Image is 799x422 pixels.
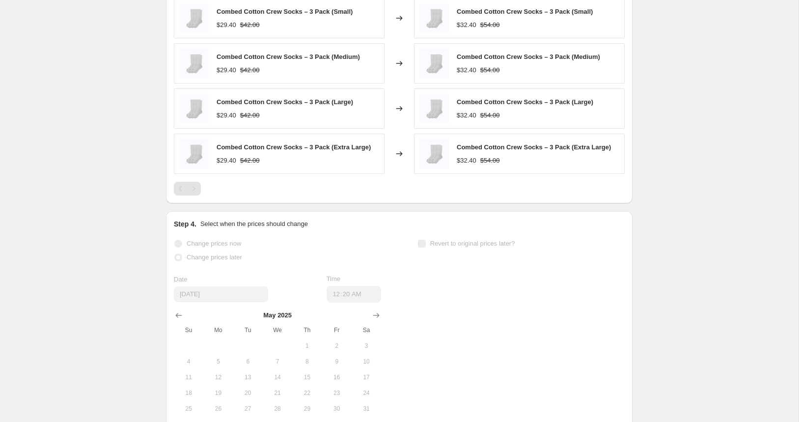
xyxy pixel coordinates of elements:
div: $32.40 [457,20,476,30]
p: Select when the prices should change [200,219,308,229]
span: Combed Cotton Crew Socks – 3 Pack (Large) [457,98,593,106]
button: Saturday May 10 2025 [352,354,381,369]
div: $29.40 [217,111,236,120]
strike: $54.00 [480,20,500,30]
span: 3 [356,342,377,350]
span: Sa [356,326,377,334]
button: Saturday May 3 2025 [352,338,381,354]
button: Friday May 16 2025 [322,369,352,385]
span: 27 [237,405,259,413]
button: Saturday May 17 2025 [352,369,381,385]
span: Combed Cotton Crew Socks – 3 Pack (Small) [217,8,353,15]
span: Combed Cotton Crew Socks – 3 Pack (Large) [217,98,353,106]
span: Fr [326,326,348,334]
span: We [267,326,288,334]
span: 30 [326,405,348,413]
th: Wednesday [263,322,292,338]
button: Wednesday May 7 2025 [263,354,292,369]
th: Sunday [174,322,203,338]
img: 3PCCC-SL-2888-combed-cotton-solid_heather-grey_flat-lil_857c7116-2a35-49f7-b765-3949abf0e6d4_80x.jpg [419,139,449,169]
h2: Step 4. [174,219,196,229]
button: Friday May 2 2025 [322,338,352,354]
th: Saturday [352,322,381,338]
input: 9/15/2025 [174,286,268,302]
strike: $54.00 [480,111,500,120]
span: Revert to original prices later? [430,240,515,247]
img: 3PCCC-SL-2888-combed-cotton-solid_heather-grey_flat-lil_857c7116-2a35-49f7-b765-3949abf0e6d4_80x.jpg [419,94,449,123]
img: 3PCCC-SL-2888-combed-cotton-solid_heather-grey_flat-lil_857c7116-2a35-49f7-b765-3949abf0e6d4_80x.jpg [179,94,209,123]
strike: $42.00 [240,111,260,120]
div: $29.40 [217,65,236,75]
span: 2 [326,342,348,350]
span: 23 [326,389,348,397]
strike: $42.00 [240,65,260,75]
span: 5 [207,358,229,366]
img: 3PCCC-SL-2888-combed-cotton-solid_heather-grey_flat-lil_857c7116-2a35-49f7-b765-3949abf0e6d4_80x.jpg [419,3,449,33]
button: Saturday May 24 2025 [352,385,381,401]
input: 12:00 [327,286,382,303]
button: Tuesday May 6 2025 [233,354,263,369]
th: Monday [203,322,233,338]
strike: $54.00 [480,156,500,166]
span: 24 [356,389,377,397]
th: Friday [322,322,352,338]
img: 3PCCC-SL-2888-combed-cotton-solid_heather-grey_flat-lil_857c7116-2a35-49f7-b765-3949abf0e6d4_80x.jpg [419,49,449,78]
span: 29 [296,405,318,413]
button: Monday May 5 2025 [203,354,233,369]
button: Show next month, June 2025 [369,309,383,322]
button: Friday May 30 2025 [322,401,352,417]
div: $32.40 [457,65,476,75]
div: $29.40 [217,156,236,166]
button: Monday May 12 2025 [203,369,233,385]
strike: $54.00 [480,65,500,75]
div: $29.40 [217,20,236,30]
span: 21 [267,389,288,397]
button: Thursday May 22 2025 [292,385,322,401]
span: 22 [296,389,318,397]
button: Thursday May 1 2025 [292,338,322,354]
button: Tuesday May 20 2025 [233,385,263,401]
span: 13 [237,373,259,381]
span: 19 [207,389,229,397]
img: 3PCCC-SL-2888-combed-cotton-solid_heather-grey_flat-lil_857c7116-2a35-49f7-b765-3949abf0e6d4_80x.jpg [179,139,209,169]
span: 9 [326,358,348,366]
button: Sunday May 25 2025 [174,401,203,417]
button: Friday May 9 2025 [322,354,352,369]
span: Change prices later [187,253,242,261]
span: Combed Cotton Crew Socks – 3 Pack (Small) [457,8,593,15]
img: 3PCCC-SL-2888-combed-cotton-solid_heather-grey_flat-lil_857c7116-2a35-49f7-b765-3949abf0e6d4_80x.jpg [179,49,209,78]
strike: $42.00 [240,20,260,30]
button: Wednesday May 21 2025 [263,385,292,401]
strike: $42.00 [240,156,260,166]
button: Wednesday May 28 2025 [263,401,292,417]
span: Combed Cotton Crew Socks – 3 Pack (Medium) [217,53,360,60]
span: 31 [356,405,377,413]
span: 25 [178,405,199,413]
span: Date [174,276,187,283]
th: Tuesday [233,322,263,338]
button: Monday May 26 2025 [203,401,233,417]
button: Thursday May 15 2025 [292,369,322,385]
button: Sunday May 18 2025 [174,385,203,401]
button: Wednesday May 14 2025 [263,369,292,385]
button: Monday May 19 2025 [203,385,233,401]
span: 28 [267,405,288,413]
button: Tuesday May 13 2025 [233,369,263,385]
span: 17 [356,373,377,381]
button: Saturday May 31 2025 [352,401,381,417]
button: Sunday May 11 2025 [174,369,203,385]
button: Show previous month, April 2025 [172,309,186,322]
button: Tuesday May 27 2025 [233,401,263,417]
span: 20 [237,389,259,397]
span: Mo [207,326,229,334]
nav: Pagination [174,182,201,196]
th: Thursday [292,322,322,338]
div: $32.40 [457,111,476,120]
button: Sunday May 4 2025 [174,354,203,369]
button: Friday May 23 2025 [322,385,352,401]
span: Su [178,326,199,334]
span: Change prices now [187,240,241,247]
span: 12 [207,373,229,381]
span: Combed Cotton Crew Socks – 3 Pack (Medium) [457,53,600,60]
img: 3PCCC-SL-2888-combed-cotton-solid_heather-grey_flat-lil_857c7116-2a35-49f7-b765-3949abf0e6d4_80x.jpg [179,3,209,33]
